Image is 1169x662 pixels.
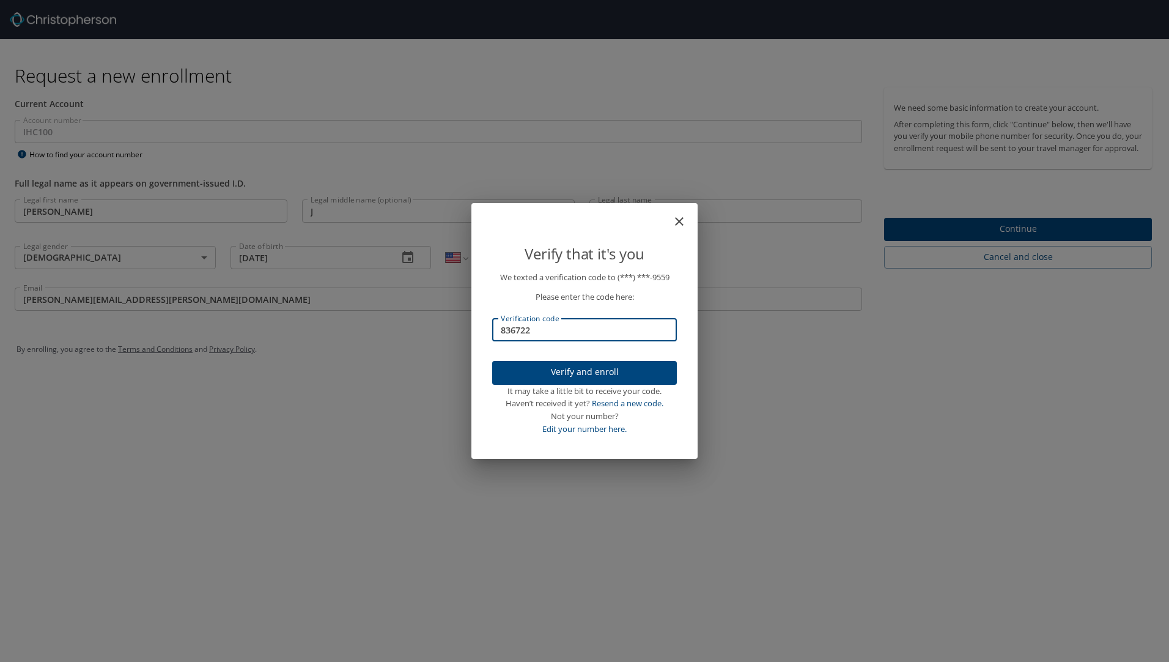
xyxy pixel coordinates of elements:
p: Verify that it's you [492,242,677,266]
p: Please enter the code here: [492,291,677,303]
div: Haven’t received it yet? [492,397,677,410]
div: Not your number? [492,410,677,423]
button: Verify and enroll [492,361,677,385]
a: Edit your number here. [542,423,627,434]
button: close [678,208,693,223]
a: Resend a new code. [592,398,663,409]
p: We texted a verification code to (***) ***- 9559 [492,271,677,284]
div: It may take a little bit to receive your code. [492,385,677,398]
span: Verify and enroll [502,365,667,380]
